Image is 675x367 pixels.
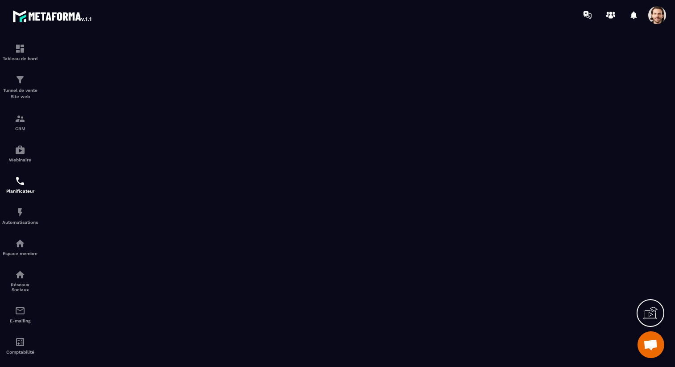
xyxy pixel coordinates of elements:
[15,43,25,54] img: formation
[2,251,38,256] p: Espace membre
[637,331,664,358] div: Ouvrir le chat
[2,299,38,330] a: emailemailE-mailing
[2,220,38,225] p: Automatisations
[12,8,93,24] img: logo
[2,318,38,323] p: E-mailing
[2,169,38,200] a: schedulerschedulerPlanificateur
[2,189,38,194] p: Planificateur
[2,56,38,61] p: Tableau de bord
[2,350,38,355] p: Comptabilité
[2,87,38,100] p: Tunnel de vente Site web
[2,200,38,231] a: automationsautomationsAutomatisations
[15,238,25,249] img: automations
[2,107,38,138] a: formationformationCRM
[15,176,25,186] img: scheduler
[2,138,38,169] a: automationsautomationsWebinaire
[2,37,38,68] a: formationformationTableau de bord
[15,269,25,280] img: social-network
[15,305,25,316] img: email
[2,263,38,299] a: social-networksocial-networkRéseaux Sociaux
[15,144,25,155] img: automations
[2,126,38,131] p: CRM
[15,113,25,124] img: formation
[2,282,38,292] p: Réseaux Sociaux
[2,330,38,361] a: accountantaccountantComptabilité
[15,207,25,218] img: automations
[15,337,25,347] img: accountant
[2,157,38,162] p: Webinaire
[2,231,38,263] a: automationsautomationsEspace membre
[15,74,25,85] img: formation
[2,68,38,107] a: formationformationTunnel de vente Site web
